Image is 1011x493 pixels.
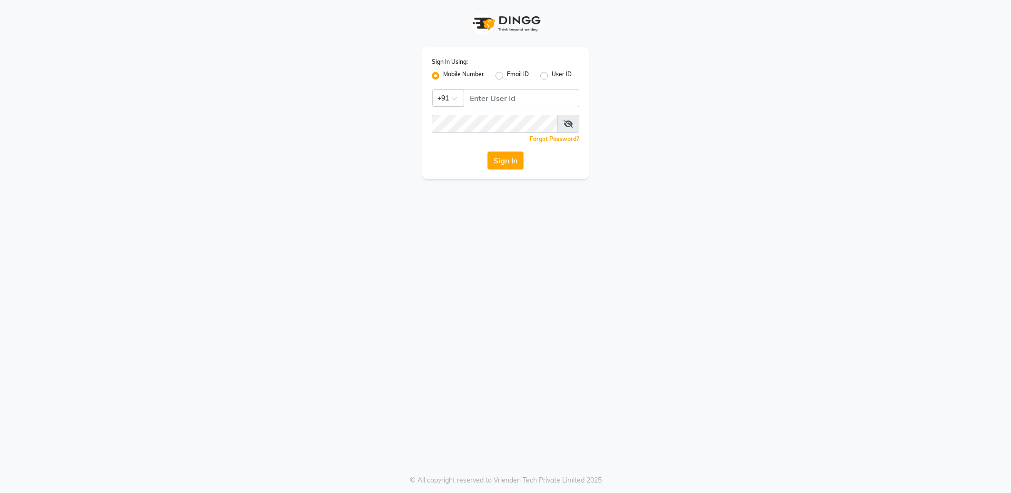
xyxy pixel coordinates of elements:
label: Email ID [507,70,529,81]
img: logo1.svg [467,10,544,38]
label: Sign In Using: [432,58,468,66]
input: Username [464,89,579,107]
label: Mobile Number [443,70,484,81]
input: Username [432,115,558,133]
button: Sign In [487,151,524,170]
label: User ID [552,70,572,81]
a: Forgot Password? [530,135,579,142]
